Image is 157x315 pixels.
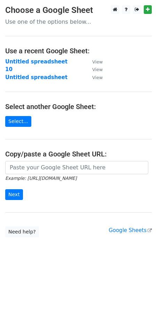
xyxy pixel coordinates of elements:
[5,74,68,80] a: Untitled spreadsheet
[85,66,103,72] a: View
[5,226,39,237] a: Need help?
[5,47,152,55] h4: Use a recent Google Sheet:
[5,150,152,158] h4: Copy/paste a Google Sheet URL:
[85,74,103,80] a: View
[92,67,103,72] small: View
[5,116,31,127] a: Select...
[5,161,148,174] input: Paste your Google Sheet URL here
[109,227,152,233] a: Google Sheets
[5,102,152,111] h4: Select another Google Sheet:
[92,59,103,64] small: View
[5,176,77,181] small: Example: [URL][DOMAIN_NAME]
[85,59,103,65] a: View
[5,66,13,72] a: 10
[5,5,152,15] h3: Choose a Google Sheet
[5,189,23,200] input: Next
[5,18,152,25] p: Use one of the options below...
[92,75,103,80] small: View
[5,59,68,65] a: Untitled spreadsheet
